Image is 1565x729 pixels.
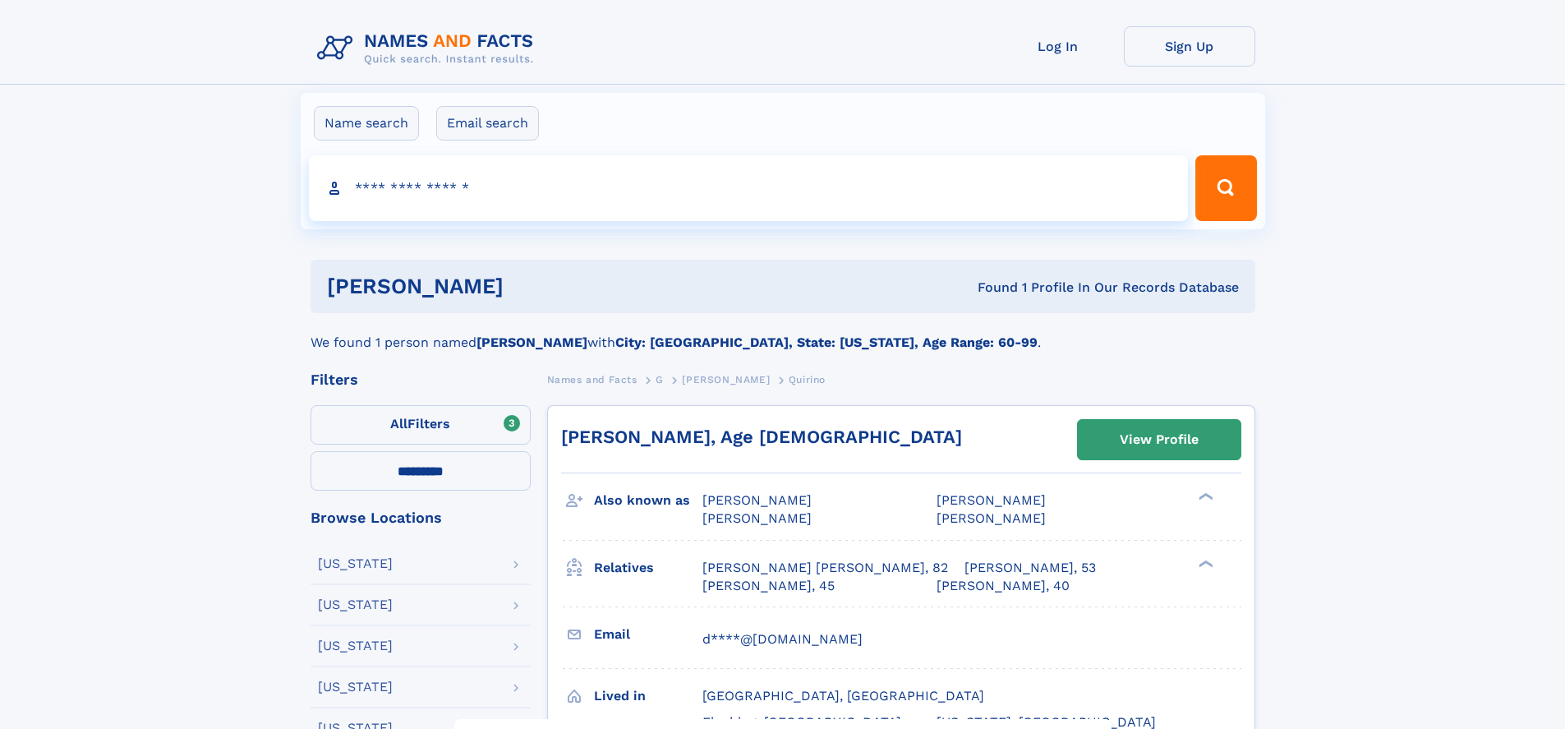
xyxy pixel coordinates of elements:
[615,335,1038,350] b: City: [GEOGRAPHIC_DATA], State: [US_STATE], Age Range: 60-99
[1195,155,1256,221] button: Search Button
[1194,558,1214,569] div: ❯
[594,621,702,648] h3: Email
[702,559,948,577] a: [PERSON_NAME] [PERSON_NAME], 82
[436,106,539,141] label: Email search
[937,577,1070,595] a: [PERSON_NAME], 40
[327,276,741,297] h1: [PERSON_NAME]
[789,374,826,385] span: Quirino
[561,427,962,447] a: [PERSON_NAME], Age [DEMOGRAPHIC_DATA]
[964,559,1096,577] a: [PERSON_NAME], 53
[702,492,812,508] span: [PERSON_NAME]
[992,26,1124,67] a: Log In
[390,416,407,431] span: All
[311,405,531,445] label: Filters
[318,557,393,570] div: [US_STATE]
[702,688,984,704] span: [GEOGRAPHIC_DATA], [GEOGRAPHIC_DATA]
[594,554,702,582] h3: Relatives
[318,639,393,653] div: [US_STATE]
[309,155,1189,221] input: search input
[318,598,393,611] div: [US_STATE]
[1120,421,1199,459] div: View Profile
[311,26,547,71] img: Logo Names and Facts
[311,510,531,525] div: Browse Locations
[594,487,702,514] h3: Also known as
[656,369,664,390] a: G
[937,510,1046,526] span: [PERSON_NAME]
[682,374,770,385] span: [PERSON_NAME]
[682,369,770,390] a: [PERSON_NAME]
[311,313,1255,353] div: We found 1 person named with .
[314,106,419,141] label: Name search
[740,279,1239,297] div: Found 1 Profile In Our Records Database
[1078,420,1240,459] a: View Profile
[656,374,664,385] span: G
[311,372,531,387] div: Filters
[318,681,393,694] div: [US_STATE]
[594,682,702,710] h3: Lived in
[1194,491,1214,502] div: ❯
[1124,26,1255,67] a: Sign Up
[702,577,835,595] a: [PERSON_NAME], 45
[937,492,1046,508] span: [PERSON_NAME]
[547,369,638,390] a: Names and Facts
[702,510,812,526] span: [PERSON_NAME]
[476,335,587,350] b: [PERSON_NAME]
